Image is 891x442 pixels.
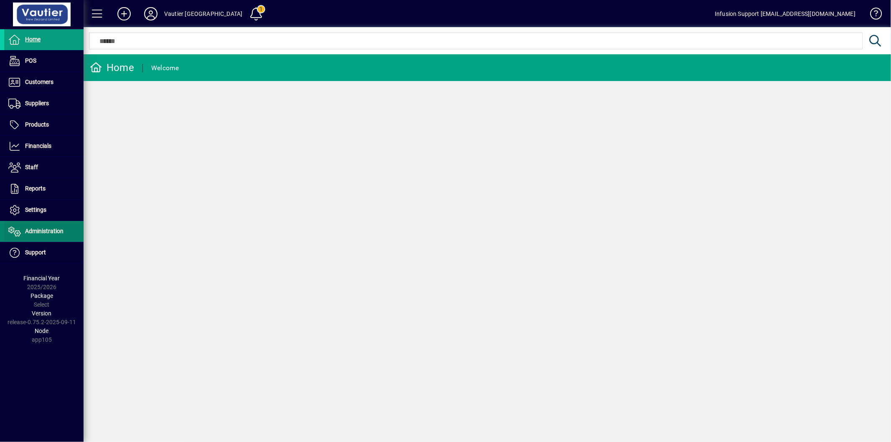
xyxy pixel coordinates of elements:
a: Products [4,114,84,135]
div: Welcome [151,61,179,75]
a: Staff [4,157,84,178]
span: Financials [25,142,51,149]
a: Settings [4,200,84,221]
span: Version [32,310,52,317]
div: Vautier [GEOGRAPHIC_DATA] [164,7,242,20]
span: Home [25,36,41,43]
a: POS [4,51,84,71]
a: Suppliers [4,93,84,114]
span: Package [30,292,53,299]
span: Products [25,121,49,128]
a: Reports [4,178,84,199]
a: Customers [4,72,84,93]
span: POS [25,57,36,64]
span: Support [25,249,46,256]
span: Settings [25,206,46,213]
a: Financials [4,136,84,157]
a: Administration [4,221,84,242]
span: Administration [25,228,63,234]
span: Reports [25,185,46,192]
button: Add [111,6,137,21]
span: Financial Year [24,275,60,282]
a: Support [4,242,84,263]
a: Knowledge Base [864,2,881,29]
div: Infusion Support [EMAIL_ADDRESS][DOMAIN_NAME] [715,7,855,20]
span: Staff [25,164,38,170]
div: Home [90,61,134,74]
span: Node [35,328,49,334]
span: Suppliers [25,100,49,107]
button: Profile [137,6,164,21]
span: Customers [25,79,53,85]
